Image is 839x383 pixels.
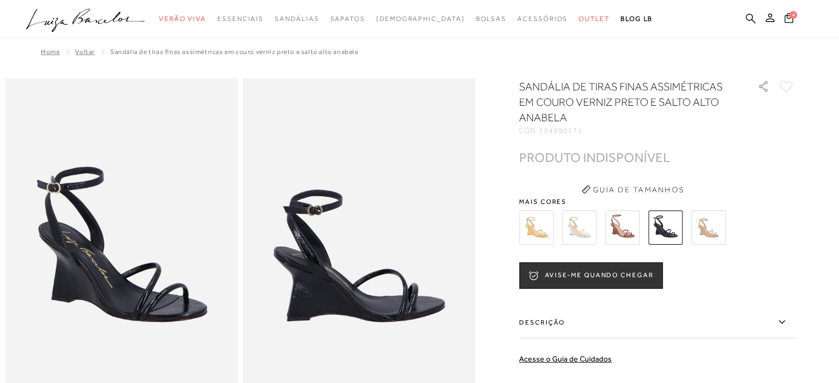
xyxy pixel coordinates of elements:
[519,306,795,338] label: Descrição
[519,152,670,163] div: PRODUTO INDISPONÍVEL
[217,15,264,23] span: Essenciais
[519,79,726,125] h1: SANDÁLIA DE TIRAS FINAS ASSIMÉTRICAS EM COURO VERNIZ PRETO E SALTO ALTO ANABELA
[621,9,653,29] a: BLOG LB
[475,9,506,29] a: categoryNavScreenReaderText
[789,10,797,18] span: 4
[330,9,365,29] a: categoryNavScreenReaderText
[475,15,506,23] span: Bolsas
[579,9,610,29] a: categoryNavScreenReaderText
[579,15,610,23] span: Outlet
[781,12,797,27] button: 4
[376,15,465,23] span: [DEMOGRAPHIC_DATA]
[539,127,583,134] span: 134000175
[217,9,264,29] a: categoryNavScreenReaderText
[519,354,612,363] a: Acesse o Guia de Cuidados
[275,9,319,29] a: categoryNavScreenReaderText
[562,211,596,245] img: SANDÁLIA ANABELA EM METALIZADO PRATA
[605,211,639,245] img: SANDÁLIA DE TIRAS FINAS ASSIMÉTRICAS EM COURO VERNIZ CARAMELO E SALTO ALTO ANABELA
[519,127,740,134] div: CÓD:
[519,198,795,205] span: Mais cores
[110,48,358,56] span: SANDÁLIA DE TIRAS FINAS ASSIMÉTRICAS EM COURO VERNIZ PRETO E SALTO ALTO ANABELA
[159,9,206,29] a: categoryNavScreenReaderText
[75,48,95,56] a: Voltar
[621,15,653,23] span: BLOG LB
[578,181,688,198] button: Guia de Tamanhos
[376,9,465,29] a: noSubCategoriesText
[275,15,319,23] span: Sandálias
[648,211,682,245] img: SANDÁLIA DE TIRAS FINAS ASSIMÉTRICAS EM COURO VERNIZ PRETO E SALTO ALTO ANABELA
[330,15,365,23] span: Sapatos
[159,15,206,23] span: Verão Viva
[519,262,662,289] button: AVISE-ME QUANDO CHEGAR
[519,211,553,245] img: SANDÁLIA ANABELA EM METALIZADO OURO
[517,15,568,23] span: Acessórios
[691,211,725,245] img: SANDÁLIA DE TIRAS FINAS ASSIMÉTRICAS METALIZADA OURO E SALTO ALTO ANABELA
[41,48,60,56] a: Home
[517,9,568,29] a: categoryNavScreenReaderText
